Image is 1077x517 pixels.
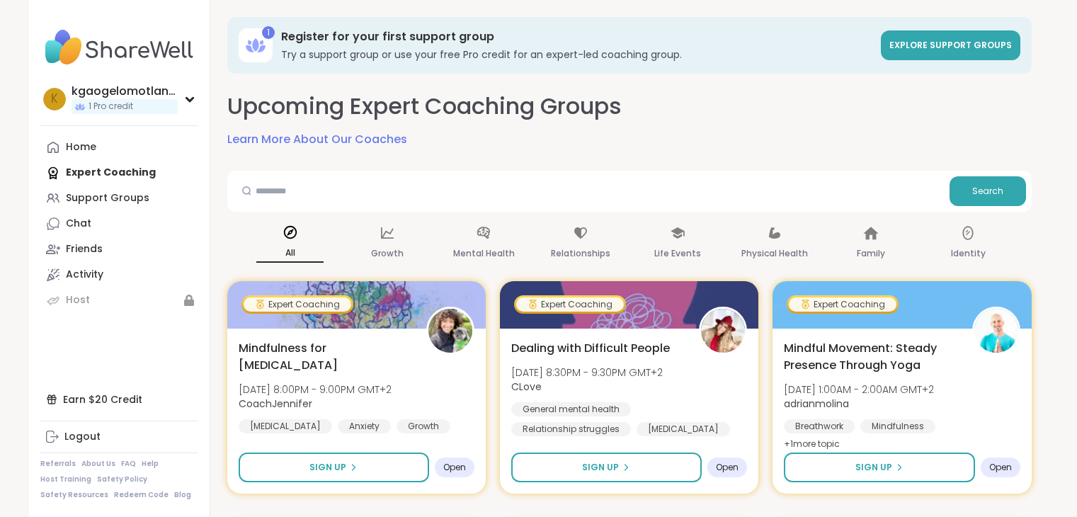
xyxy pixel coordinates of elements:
[121,459,136,469] a: FAQ
[881,30,1020,60] a: Explore support groups
[239,453,429,482] button: Sign Up
[66,242,103,256] div: Friends
[256,244,324,263] p: All
[40,387,198,412] div: Earn $20 Credit
[89,101,133,113] span: 1 Pro credit
[338,419,391,433] div: Anxiety
[40,262,198,288] a: Activity
[637,422,730,436] div: [MEDICAL_DATA]
[950,176,1026,206] button: Search
[784,397,849,411] b: adrianmolina
[244,297,351,312] div: Expert Coaching
[281,47,872,62] h3: Try a support group or use your free Pro credit for an expert-led coaching group.
[855,461,892,474] span: Sign Up
[789,297,896,312] div: Expert Coaching
[511,402,631,416] div: General mental health
[371,245,404,262] p: Growth
[51,90,58,108] span: k
[654,245,701,262] p: Life Events
[227,131,407,148] a: Learn More About Our Coaches
[516,297,624,312] div: Expert Coaching
[428,309,472,353] img: CoachJennifer
[239,340,411,374] span: Mindfulness for [MEDICAL_DATA]
[66,268,103,282] div: Activity
[511,422,631,436] div: Relationship struggles
[453,245,515,262] p: Mental Health
[40,475,91,484] a: Host Training
[281,29,872,45] h3: Register for your first support group
[784,382,934,397] span: [DATE] 1:00AM - 2:00AM GMT+2
[227,91,622,123] h2: Upcoming Expert Coaching Groups
[40,23,198,72] img: ShareWell Nav Logo
[972,185,1003,198] span: Search
[857,245,885,262] p: Family
[716,462,739,473] span: Open
[72,84,178,99] div: kgaogelomotlana47
[262,26,275,39] div: 1
[66,191,149,205] div: Support Groups
[40,288,198,313] a: Host
[239,397,312,411] b: CoachJennifer
[582,461,619,474] span: Sign Up
[889,39,1012,51] span: Explore support groups
[239,382,392,397] span: [DATE] 8:00PM - 9:00PM GMT+2
[443,462,466,473] span: Open
[784,453,974,482] button: Sign Up
[511,453,702,482] button: Sign Up
[701,309,745,353] img: CLove
[974,309,1018,353] img: adrianmolina
[784,419,855,433] div: Breathwork
[511,365,663,380] span: [DATE] 8:30PM - 9:30PM GMT+2
[40,424,198,450] a: Logout
[989,462,1012,473] span: Open
[511,380,542,394] b: CLove
[40,211,198,237] a: Chat
[511,340,670,357] span: Dealing with Difficult People
[551,245,610,262] p: Relationships
[66,293,90,307] div: Host
[64,430,101,444] div: Logout
[397,419,450,433] div: Growth
[66,140,96,154] div: Home
[309,461,346,474] span: Sign Up
[784,340,956,374] span: Mindful Movement: Steady Presence Through Yoga
[40,186,198,211] a: Support Groups
[66,217,91,231] div: Chat
[40,237,198,262] a: Friends
[860,419,935,433] div: Mindfulness
[40,490,108,500] a: Safety Resources
[741,245,808,262] p: Physical Health
[97,475,147,484] a: Safety Policy
[81,459,115,469] a: About Us
[951,245,986,262] p: Identity
[142,459,159,469] a: Help
[40,135,198,160] a: Home
[174,490,191,500] a: Blog
[114,490,169,500] a: Redeem Code
[239,419,332,433] div: [MEDICAL_DATA]
[40,459,76,469] a: Referrals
